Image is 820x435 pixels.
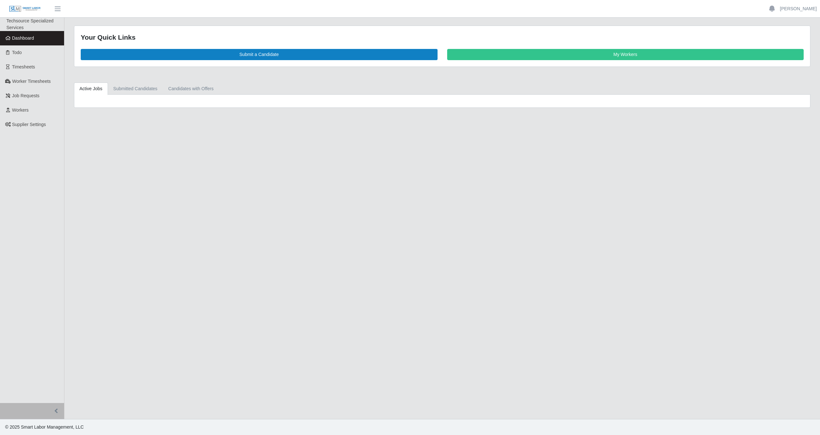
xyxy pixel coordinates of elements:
span: Job Requests [12,93,40,98]
span: Todo [12,50,22,55]
span: Supplier Settings [12,122,46,127]
a: [PERSON_NAME] [780,5,817,12]
div: Your Quick Links [81,32,804,43]
img: SLM Logo [9,5,41,12]
a: Submit a Candidate [81,49,438,60]
span: Workers [12,107,29,113]
span: Worker Timesheets [12,79,51,84]
span: © 2025 Smart Labor Management, LLC [5,424,84,430]
span: Techsource Specialized Services [6,18,53,30]
a: Candidates with Offers [163,83,219,95]
a: My Workers [447,49,804,60]
span: Timesheets [12,64,35,69]
a: Submitted Candidates [108,83,163,95]
a: Active Jobs [74,83,108,95]
span: Dashboard [12,36,34,41]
